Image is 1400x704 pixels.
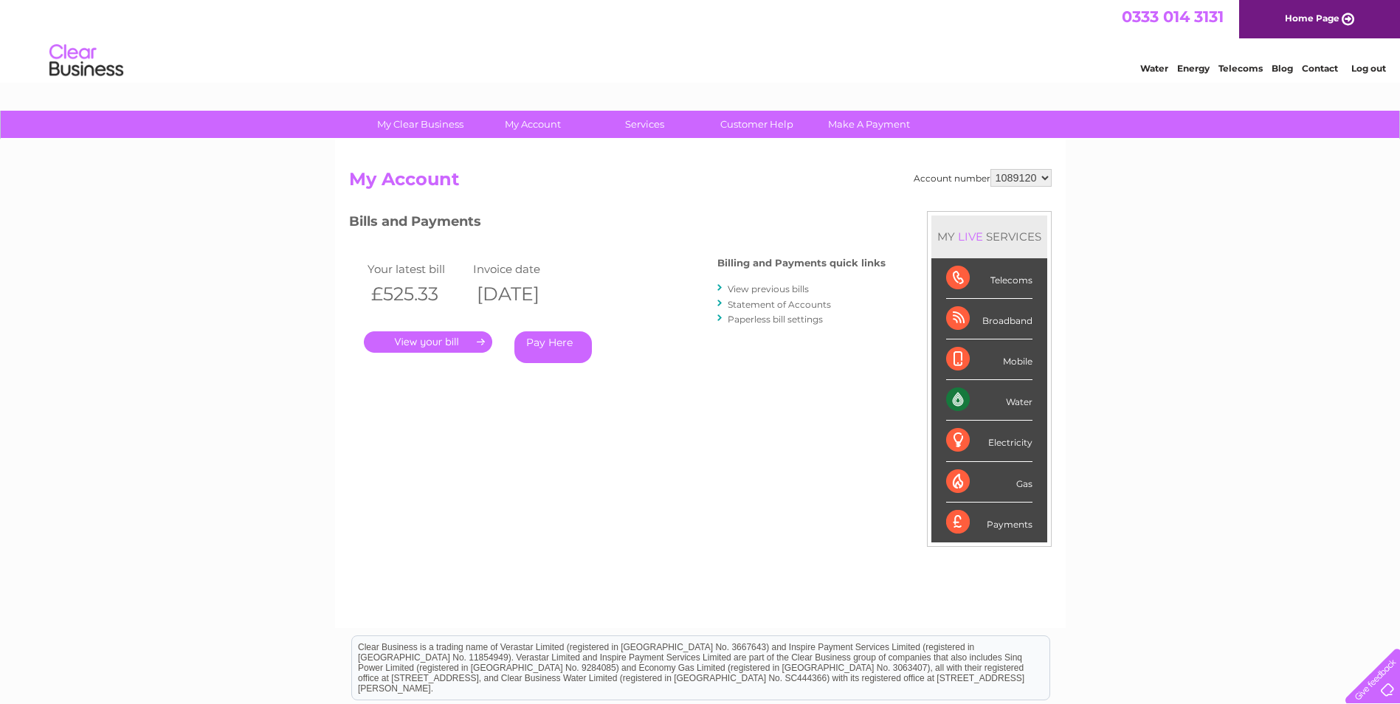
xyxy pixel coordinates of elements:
[946,258,1032,299] div: Telecoms
[514,331,592,363] a: Pay Here
[931,215,1047,258] div: MY SERVICES
[946,503,1032,542] div: Payments
[49,38,124,83] img: logo.png
[946,421,1032,461] div: Electricity
[364,259,470,279] td: Your latest bill
[352,8,1049,72] div: Clear Business is a trading name of Verastar Limited (registered in [GEOGRAPHIC_DATA] No. 3667643...
[946,339,1032,380] div: Mobile
[1351,63,1386,74] a: Log out
[717,258,886,269] h4: Billing and Payments quick links
[808,111,930,138] a: Make A Payment
[728,283,809,294] a: View previous bills
[955,230,986,244] div: LIVE
[469,259,576,279] td: Invoice date
[1177,63,1210,74] a: Energy
[349,211,886,237] h3: Bills and Payments
[696,111,818,138] a: Customer Help
[364,279,470,309] th: £525.33
[1272,63,1293,74] a: Blog
[349,169,1052,197] h2: My Account
[946,462,1032,503] div: Gas
[728,314,823,325] a: Paperless bill settings
[1122,7,1224,26] a: 0333 014 3131
[914,169,1052,187] div: Account number
[946,299,1032,339] div: Broadband
[359,111,481,138] a: My Clear Business
[946,380,1032,421] div: Water
[1302,63,1338,74] a: Contact
[472,111,593,138] a: My Account
[1140,63,1168,74] a: Water
[728,299,831,310] a: Statement of Accounts
[1218,63,1263,74] a: Telecoms
[469,279,576,309] th: [DATE]
[364,331,492,353] a: .
[584,111,706,138] a: Services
